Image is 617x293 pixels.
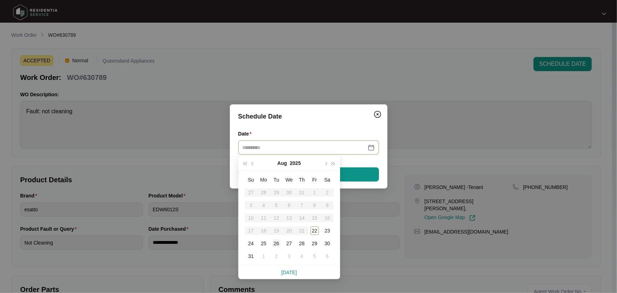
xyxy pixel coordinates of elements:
[298,252,306,260] div: 4
[321,173,334,186] th: Sa
[285,239,293,248] div: 27
[372,109,383,120] button: Close
[296,250,308,263] td: 2025-09-04
[260,239,268,248] div: 25
[308,250,321,263] td: 2025-09-05
[310,252,319,260] div: 5
[296,173,308,186] th: Th
[270,173,283,186] th: Tu
[308,173,321,186] th: Fr
[296,237,308,250] td: 2025-08-28
[245,237,257,250] td: 2025-08-24
[321,237,334,250] td: 2025-08-30
[245,250,257,263] td: 2025-08-31
[321,250,334,263] td: 2025-09-06
[283,173,296,186] th: We
[285,252,293,260] div: 3
[270,237,283,250] td: 2025-08-26
[323,239,332,248] div: 30
[243,144,366,151] input: Date
[283,237,296,250] td: 2025-08-27
[245,173,257,186] th: Su
[247,239,255,248] div: 24
[310,226,319,235] div: 22
[257,173,270,186] th: Mo
[310,239,319,248] div: 29
[321,224,334,237] td: 2025-08-23
[278,156,287,170] button: Aug
[257,237,270,250] td: 2025-08-25
[238,130,255,137] label: Date
[290,156,301,170] button: 2025
[281,270,297,275] a: [DATE]
[257,250,270,263] td: 2025-09-01
[373,110,382,119] img: closeCircle
[272,252,281,260] div: 2
[308,237,321,250] td: 2025-08-29
[298,239,306,248] div: 28
[247,252,255,260] div: 31
[323,226,332,235] div: 23
[270,250,283,263] td: 2025-09-02
[260,252,268,260] div: 1
[272,239,281,248] div: 26
[238,111,379,121] div: Schedule Date
[283,250,296,263] td: 2025-09-03
[308,224,321,237] td: 2025-08-22
[323,252,332,260] div: 6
